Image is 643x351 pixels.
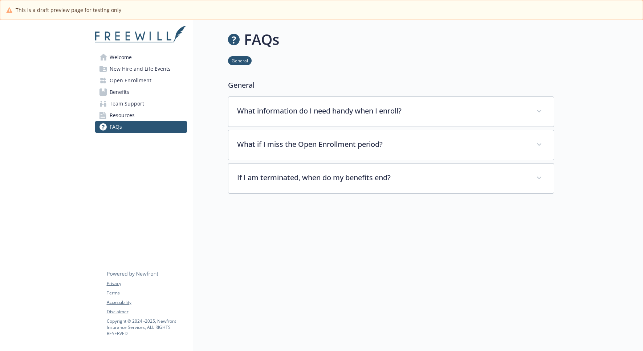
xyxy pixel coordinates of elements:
[228,80,554,91] p: General
[95,63,187,75] a: New Hire and Life Events
[110,63,171,75] span: New Hire and Life Events
[95,121,187,133] a: FAQs
[95,51,187,63] a: Welcome
[107,280,187,287] a: Privacy
[107,299,187,306] a: Accessibility
[95,75,187,86] a: Open Enrollment
[95,86,187,98] a: Benefits
[107,290,187,296] a: Terms
[110,110,135,121] span: Resources
[110,98,144,110] span: Team Support
[110,121,122,133] span: FAQs
[237,106,528,116] p: What information do I need handy when I enroll?
[110,86,129,98] span: Benefits
[237,172,528,183] p: If I am terminated, when do my benefits end?
[107,318,187,336] p: Copyright © 2024 - 2025 , Newfront Insurance Services, ALL RIGHTS RESERVED
[95,98,187,110] a: Team Support
[244,29,279,50] h1: FAQs
[228,57,252,64] a: General
[110,51,132,63] span: Welcome
[228,97,554,127] div: What information do I need handy when I enroll?
[237,139,528,150] p: What if I miss the Open Enrollment period?
[16,6,121,14] span: This is a draft preview page for testing only
[110,75,151,86] span: Open Enrollment
[95,110,187,121] a: Resources
[228,130,554,160] div: What if I miss the Open Enrollment period?
[228,164,554,193] div: If I am terminated, when do my benefits end?
[107,309,187,315] a: Disclaimer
